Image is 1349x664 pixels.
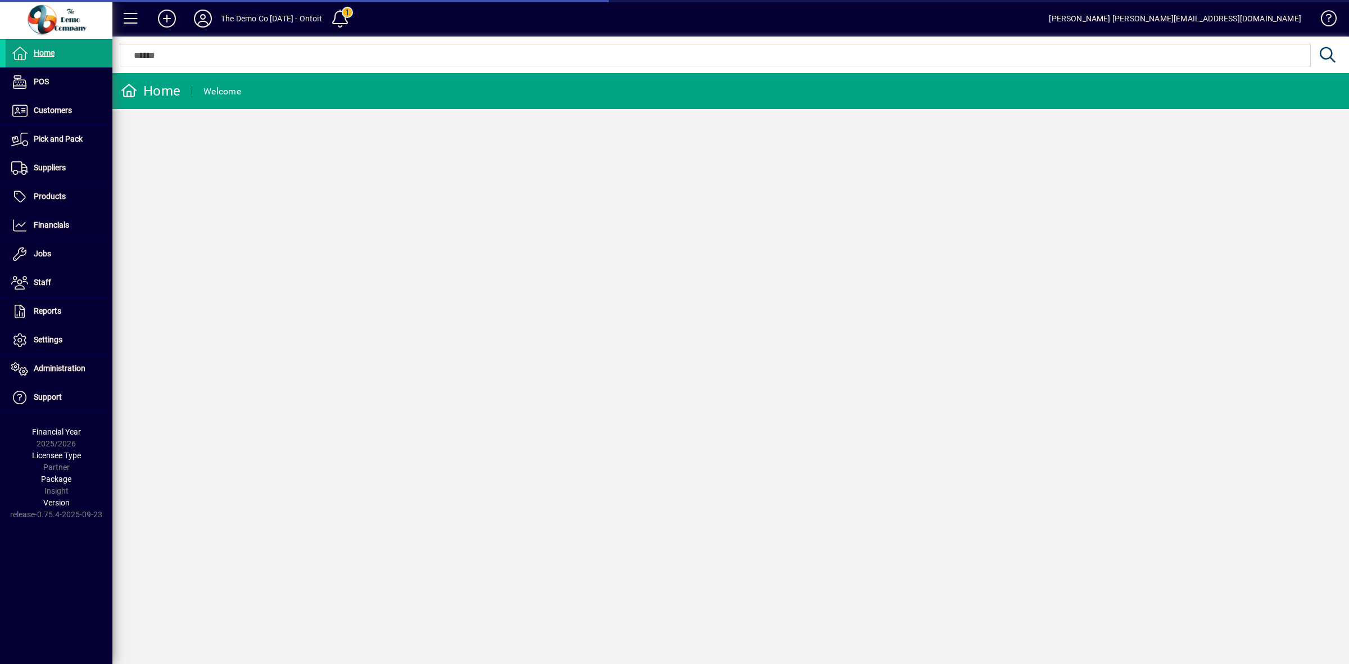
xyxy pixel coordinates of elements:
[34,220,69,229] span: Financials
[43,498,70,507] span: Version
[1312,2,1335,39] a: Knowledge Base
[34,335,62,344] span: Settings
[6,297,112,326] a: Reports
[221,10,322,28] div: The Demo Co [DATE] - Ontoit
[32,451,81,460] span: Licensee Type
[149,8,185,29] button: Add
[34,392,62,401] span: Support
[34,48,55,57] span: Home
[6,183,112,211] a: Products
[6,125,112,153] a: Pick and Pack
[41,475,71,484] span: Package
[121,82,180,100] div: Home
[6,269,112,297] a: Staff
[185,8,221,29] button: Profile
[32,427,81,436] span: Financial Year
[34,364,85,373] span: Administration
[34,249,51,258] span: Jobs
[6,355,112,383] a: Administration
[6,383,112,412] a: Support
[34,163,66,172] span: Suppliers
[34,192,66,201] span: Products
[34,306,61,315] span: Reports
[1049,10,1301,28] div: [PERSON_NAME] [PERSON_NAME][EMAIL_ADDRESS][DOMAIN_NAME]
[6,326,112,354] a: Settings
[34,77,49,86] span: POS
[203,83,241,101] div: Welcome
[6,97,112,125] a: Customers
[34,106,72,115] span: Customers
[6,211,112,240] a: Financials
[6,68,112,96] a: POS
[6,240,112,268] a: Jobs
[6,154,112,182] a: Suppliers
[34,278,51,287] span: Staff
[34,134,83,143] span: Pick and Pack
